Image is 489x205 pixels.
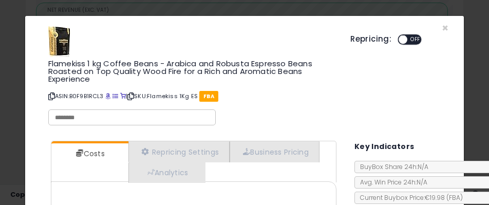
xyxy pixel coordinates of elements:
a: Your listing only [120,92,126,100]
span: BuyBox Share 24h: N/A [355,162,428,171]
a: Costs [51,143,127,164]
span: Avg. Win Price 24h: N/A [355,178,427,187]
p: ASIN: B0F9B1RCL3 | SKU: Flamekiss 1Kg ES [48,88,335,104]
span: OFF [407,35,424,44]
h5: Key Indicators [354,140,415,153]
h5: Repricing: [350,35,391,43]
span: €19.98 [425,193,463,202]
a: All offer listings [112,92,118,100]
h3: Flamekiss 1 kg Coffee Beans - Arabica and Robusta Espresso Beans Roasted on Top Quality Wood Fire... [48,60,335,83]
span: FBA [199,91,218,102]
img: 41SihyRXkuL._SL60_.jpg [48,26,70,57]
span: Current Buybox Price: [355,193,463,202]
a: Analytics [128,162,204,183]
a: BuyBox page [105,92,111,100]
a: Business Pricing [230,141,319,162]
span: × [442,21,448,35]
span: ( FBA ) [446,193,463,202]
a: Repricing Settings [128,141,230,162]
